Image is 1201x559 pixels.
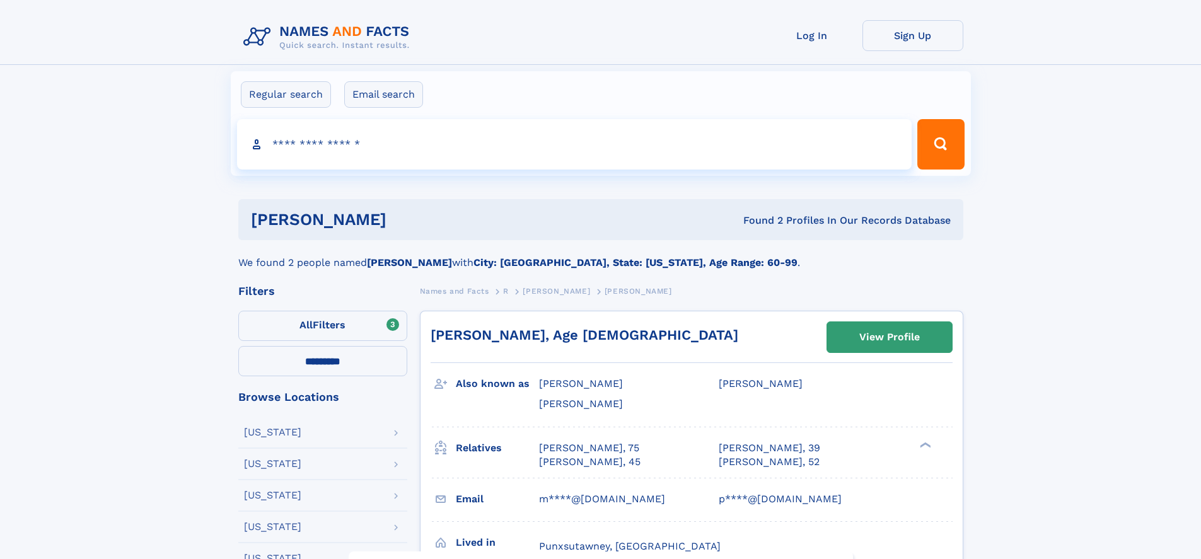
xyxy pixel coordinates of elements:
[503,283,509,299] a: R
[719,377,803,389] span: [PERSON_NAME]
[539,455,641,469] a: [PERSON_NAME], 45
[238,391,407,403] div: Browse Locations
[539,441,639,455] a: [PERSON_NAME], 75
[344,81,423,108] label: Email search
[762,20,862,51] a: Log In
[456,532,539,553] h3: Lived in
[523,283,590,299] a: [PERSON_NAME]
[456,437,539,459] h3: Relatives
[238,240,963,270] div: We found 2 people named with .
[431,327,738,343] a: [PERSON_NAME], Age [DEMOGRAPHIC_DATA]
[420,283,489,299] a: Names and Facts
[565,214,951,228] div: Found 2 Profiles In Our Records Database
[456,373,539,395] h3: Also known as
[917,441,932,449] div: ❯
[503,287,509,296] span: R
[719,455,820,469] a: [PERSON_NAME], 52
[299,319,313,331] span: All
[244,490,301,500] div: [US_STATE]
[241,81,331,108] label: Regular search
[605,287,672,296] span: [PERSON_NAME]
[827,322,952,352] a: View Profile
[251,212,565,228] h1: [PERSON_NAME]
[539,398,623,410] span: [PERSON_NAME]
[244,427,301,437] div: [US_STATE]
[539,377,623,389] span: [PERSON_NAME]
[237,119,912,170] input: search input
[719,441,820,455] a: [PERSON_NAME], 39
[456,488,539,510] h3: Email
[244,522,301,532] div: [US_STATE]
[917,119,964,170] button: Search Button
[244,459,301,469] div: [US_STATE]
[238,311,407,341] label: Filters
[539,540,721,552] span: Punxsutawney, [GEOGRAPHIC_DATA]
[238,285,407,297] div: Filters
[367,256,452,268] b: [PERSON_NAME]
[523,287,590,296] span: [PERSON_NAME]
[238,20,420,54] img: Logo Names and Facts
[862,20,963,51] a: Sign Up
[473,256,798,268] b: City: [GEOGRAPHIC_DATA], State: [US_STATE], Age Range: 60-99
[859,323,920,352] div: View Profile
